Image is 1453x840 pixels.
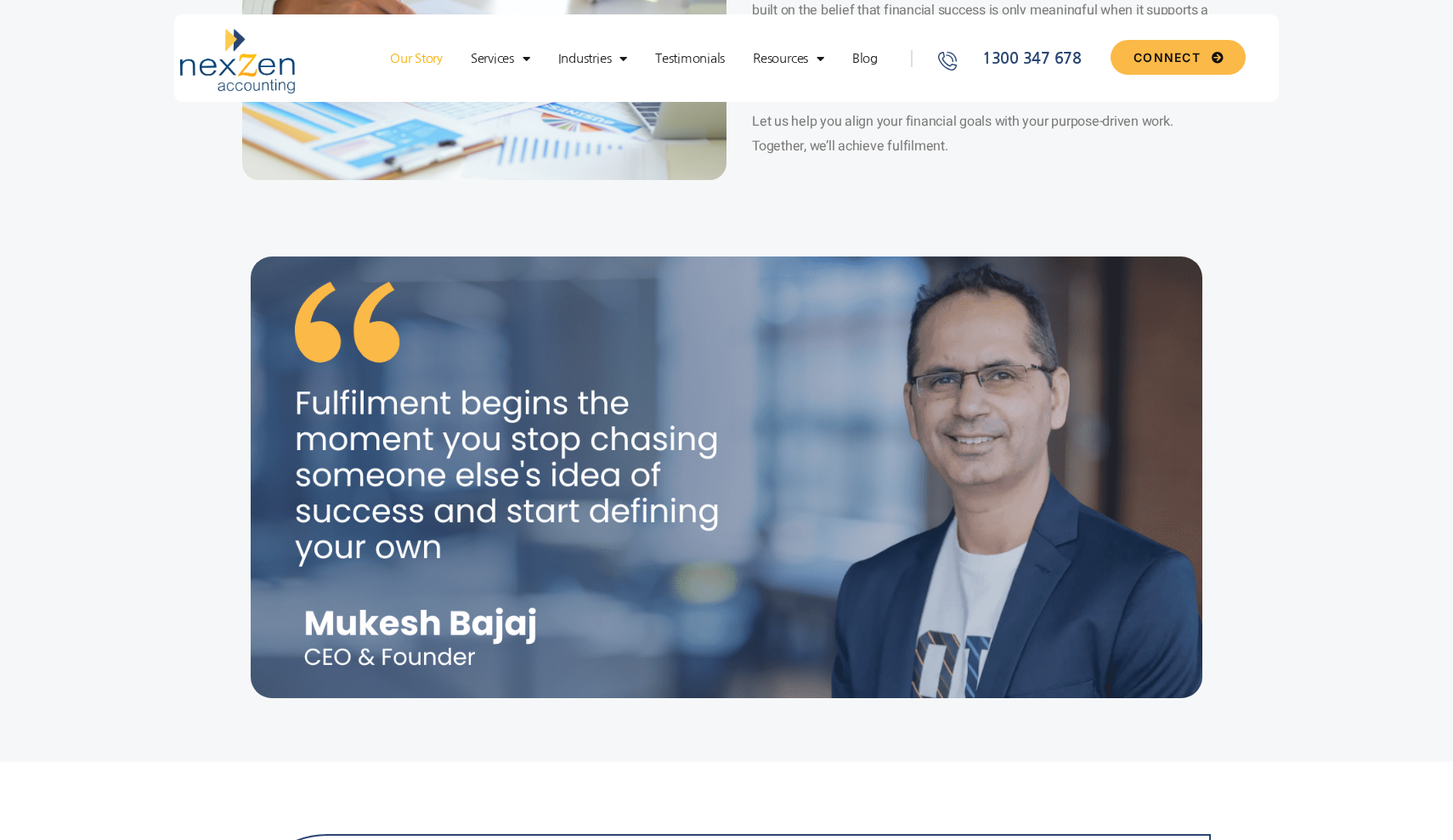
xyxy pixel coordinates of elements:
[1111,40,1246,75] a: CONNECT
[744,50,833,67] a: Resources
[844,50,886,67] a: Blog
[647,50,733,67] a: Testimonials
[752,111,1173,156] span: Let us help you align your financial goals with your purpose-driven work. Together, we’ll achieve...
[936,48,1104,70] a: 1300 347 678
[382,50,451,67] a: Our Story
[365,50,902,67] nav: Menu
[1134,52,1201,64] span: CONNECT
[978,48,1082,70] span: 1300 347 678
[462,50,539,67] a: Services
[550,50,636,67] a: Industries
